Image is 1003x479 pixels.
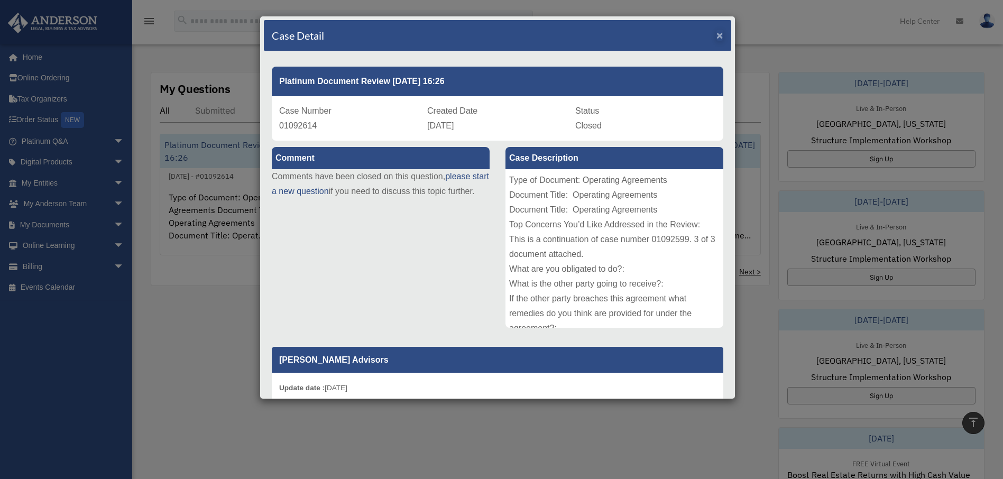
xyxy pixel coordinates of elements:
span: Status [575,106,599,115]
span: Created Date [427,106,477,115]
h4: Case Detail [272,28,324,43]
span: [DATE] [427,121,454,130]
div: Type of Document: Operating Agreements Document Title: Operating Agreements Document Title: Opera... [505,169,723,328]
span: Case Number [279,106,332,115]
label: Case Description [505,147,723,169]
span: × [716,29,723,41]
span: Closed [575,121,602,130]
a: please start a new question [272,172,489,196]
p: [PERSON_NAME] Advisors [272,347,723,373]
small: [DATE] [279,384,347,392]
p: Thank you for submitting your document review request and for being a valued client of [PERSON_NA... [279,395,716,454]
span: 01092614 [279,121,317,130]
label: Comment [272,147,490,169]
button: Close [716,30,723,41]
p: Comments have been closed on this question, if you need to discuss this topic further. [272,169,490,199]
b: Update date : [279,384,325,392]
div: Platinum Document Review [DATE] 16:26 [272,67,723,96]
